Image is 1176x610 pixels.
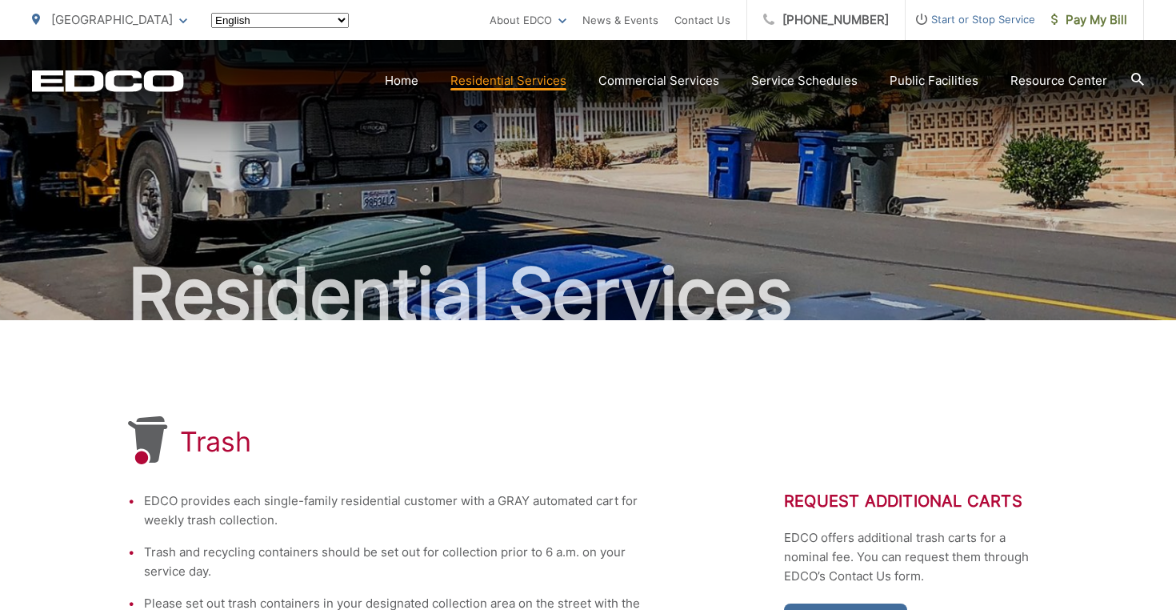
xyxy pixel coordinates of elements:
a: Residential Services [450,71,566,90]
a: Commercial Services [598,71,719,90]
h2: Residential Services [32,255,1144,335]
select: Select a language [211,13,349,28]
li: EDCO provides each single-family residential customer with a GRAY automated cart for weekly trash... [144,492,656,530]
a: Home [385,71,418,90]
span: Pay My Bill [1051,10,1127,30]
li: Trash and recycling containers should be set out for collection prior to 6 a.m. on your service day. [144,543,656,581]
a: News & Events [582,10,658,30]
a: Resource Center [1010,71,1107,90]
a: Public Facilities [890,71,978,90]
span: [GEOGRAPHIC_DATA] [51,12,173,27]
a: Contact Us [674,10,730,30]
a: EDCD logo. Return to the homepage. [32,70,184,92]
h1: Trash [180,426,251,458]
h2: Request Additional Carts [784,492,1048,511]
a: Service Schedules [751,71,858,90]
p: EDCO offers additional trash carts for a nominal fee. You can request them through EDCO’s Contact... [784,528,1048,586]
a: About EDCO [490,10,566,30]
